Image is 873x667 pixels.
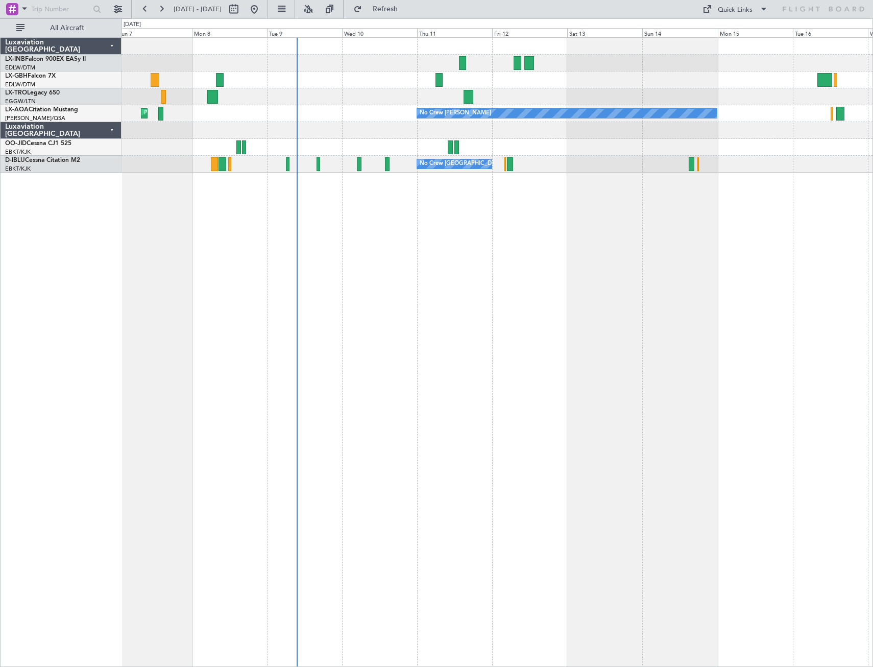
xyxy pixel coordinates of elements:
[5,64,35,72] a: EDLW/DTM
[5,157,80,163] a: D-IBLUCessna Citation M2
[642,28,717,37] div: Sun 14
[5,90,60,96] a: LX-TROLegacy 650
[5,148,31,156] a: EBKT/KJK
[793,28,868,37] div: Tue 16
[492,28,567,37] div: Fri 12
[5,81,35,88] a: EDLW/DTM
[5,73,56,79] a: LX-GBHFalcon 7X
[5,157,25,163] span: D-IBLU
[567,28,642,37] div: Sat 13
[5,73,28,79] span: LX-GBH
[718,5,753,15] div: Quick Links
[5,98,36,105] a: EGGW/LTN
[5,107,29,113] span: LX-AOA
[116,28,191,37] div: Sun 7
[144,106,305,121] div: Planned Maint [GEOGRAPHIC_DATA] ([GEOGRAPHIC_DATA])
[11,20,111,36] button: All Aircraft
[192,28,267,37] div: Mon 8
[420,156,591,172] div: No Crew [GEOGRAPHIC_DATA] ([GEOGRAPHIC_DATA] National)
[5,90,27,96] span: LX-TRO
[420,106,491,121] div: No Crew [PERSON_NAME]
[5,107,78,113] a: LX-AOACitation Mustang
[342,28,417,37] div: Wed 10
[5,140,27,147] span: OO-JID
[697,1,773,17] button: Quick Links
[174,5,222,14] span: [DATE] - [DATE]
[718,28,793,37] div: Mon 15
[5,56,86,62] a: LX-INBFalcon 900EX EASy II
[124,20,141,29] div: [DATE]
[5,114,65,122] a: [PERSON_NAME]/QSA
[267,28,342,37] div: Tue 9
[5,56,25,62] span: LX-INB
[349,1,410,17] button: Refresh
[27,25,108,32] span: All Aircraft
[417,28,492,37] div: Thu 11
[5,140,71,147] a: OO-JIDCessna CJ1 525
[31,2,90,17] input: Trip Number
[364,6,407,13] span: Refresh
[5,165,31,173] a: EBKT/KJK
